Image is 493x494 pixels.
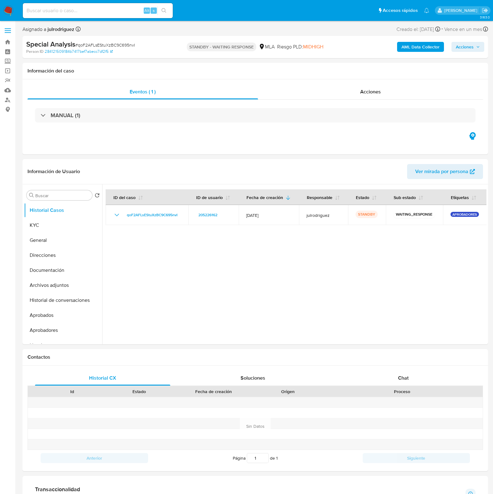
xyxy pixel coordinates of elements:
input: Buscar usuario o caso... [23,7,173,15]
h1: Contactos [27,354,483,360]
span: Riesgo PLD: [277,43,323,50]
p: julieta.rodriguez@mercadolibre.com [444,7,480,13]
span: Accesos rápidos [383,7,418,14]
button: Acciones [451,42,484,52]
button: Anterior [41,453,148,463]
span: Acciones [456,42,474,52]
span: s [153,7,155,13]
button: Aprobadores [24,323,102,338]
button: Direcciones [24,248,102,263]
button: Buscar [29,193,34,198]
span: Historial CX [89,374,116,382]
a: 284121509184b7417bef7abecc7df2f5 [45,49,113,54]
span: Eventos ( 1 ) [130,88,156,95]
button: Volver al orden por defecto [95,193,100,200]
button: Archivos adjuntos [24,278,102,293]
span: 1 [276,455,278,461]
b: AML Data Collector [401,42,440,52]
button: General [24,233,102,248]
p: STANDBY - WAITING RESPONSE [187,42,256,51]
b: julrodriguez [46,26,74,33]
button: Historial Casos [24,203,102,218]
button: Aprobados [24,308,102,323]
button: Historial de conversaciones [24,293,102,308]
div: Proceso [326,388,478,395]
h3: MANUAL (1) [51,112,80,119]
div: Id [43,388,102,395]
span: Vence en un mes [444,26,482,33]
div: MANUAL (1) [35,108,476,122]
div: MLA [259,43,275,50]
button: Siguiente [363,453,470,463]
button: Ver mirada por persona [407,164,483,179]
span: Alt [144,7,149,13]
h1: Información de Usuario [27,168,80,175]
input: Buscar [35,193,90,198]
button: Documentación [24,263,102,278]
span: Chat [398,374,409,382]
button: search-icon [157,6,170,15]
span: Acciones [360,88,381,95]
h1: Información del caso [27,68,483,74]
div: Creado el: [DATE] [396,25,440,33]
span: MIDHIGH [303,43,323,50]
button: Lista Interna [24,338,102,353]
a: Notificaciones [424,8,429,13]
span: Soluciones [241,374,265,382]
button: KYC [24,218,102,233]
span: Ver mirada por persona [415,164,468,179]
a: Salir [482,7,488,14]
div: Fecha de creación [177,388,250,395]
span: # qoF2AFLsEStuXzBC9C695nvI [75,42,135,48]
button: AML Data Collector [397,42,444,52]
div: Estado [110,388,169,395]
span: Página de [233,453,278,463]
span: Asignado a [22,26,74,33]
b: Person ID [26,49,43,54]
div: Origen [259,388,317,395]
b: Special Analysis [26,39,75,49]
span: - [441,25,443,33]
